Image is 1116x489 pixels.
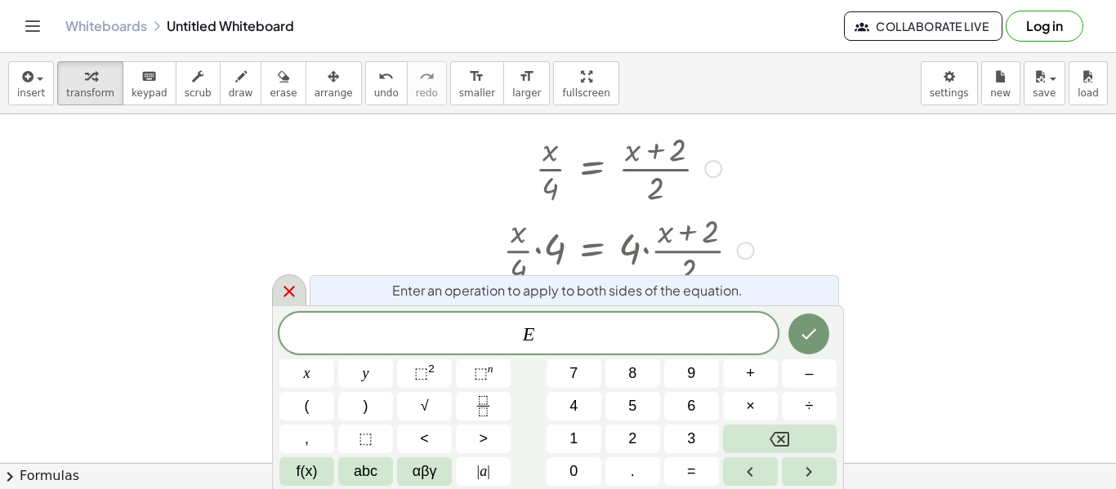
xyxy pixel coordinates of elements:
[459,87,495,99] span: smaller
[605,457,660,486] button: .
[65,18,147,34] a: Whiteboards
[664,457,719,486] button: Equals
[365,61,408,105] button: undoundo
[990,87,1011,99] span: new
[306,61,362,105] button: arrange
[547,457,601,486] button: 0
[605,425,660,453] button: 2
[305,395,310,417] span: (
[569,362,578,385] span: 7
[512,87,541,99] span: larger
[17,87,45,99] span: insert
[687,428,695,450] span: 3
[921,61,978,105] button: settings
[279,392,334,420] button: (
[315,87,353,99] span: arrange
[547,392,601,420] button: 4
[723,359,778,388] button: Plus
[553,61,618,105] button: fullscreen
[469,67,484,87] i: format_size
[374,87,399,99] span: undo
[746,362,755,385] span: +
[746,395,755,417] span: ×
[132,87,167,99] span: keypad
[185,87,212,99] span: scrub
[1033,87,1056,99] span: save
[416,87,438,99] span: redo
[123,61,176,105] button: keyboardkeypad
[474,365,488,381] span: ⬚
[363,362,369,385] span: y
[723,392,778,420] button: Times
[456,425,511,453] button: Greater than
[547,425,601,453] button: 1
[456,359,511,388] button: Superscript
[628,428,636,450] span: 2
[57,61,123,105] button: transform
[687,460,696,482] span: =
[413,460,437,482] span: αβγ
[605,359,660,388] button: 8
[858,19,989,33] span: Collaborate Live
[456,392,511,420] button: Fraction
[1069,61,1108,105] button: load
[414,365,428,381] span: ⬚
[805,362,813,385] span: –
[176,61,221,105] button: scrub
[420,428,429,450] span: <
[782,392,837,420] button: Divide
[419,67,435,87] i: redo
[220,61,262,105] button: draw
[297,460,318,482] span: f(x)
[279,425,334,453] button: ,
[664,392,719,420] button: 6
[788,313,829,354] button: Done
[261,61,306,105] button: erase
[806,395,814,417] span: ÷
[397,392,452,420] button: Square root
[981,61,1020,105] button: new
[66,87,114,99] span: transform
[428,362,435,375] sup: 2
[421,395,429,417] span: √
[605,392,660,420] button: 5
[488,362,493,375] sup: n
[628,395,636,417] span: 5
[397,359,452,388] button: Squared
[569,460,578,482] span: 0
[687,395,695,417] span: 6
[631,460,635,482] span: .
[782,359,837,388] button: Minus
[487,463,490,479] span: |
[229,87,253,99] span: draw
[844,11,1002,41] button: Collaborate Live
[359,428,373,450] span: ⬚
[378,67,394,87] i: undo
[407,61,447,105] button: redoredo
[569,428,578,450] span: 1
[1024,61,1065,105] button: save
[8,61,54,105] button: insert
[477,460,490,482] span: a
[1006,11,1083,42] button: Log in
[397,425,452,453] button: Less than
[141,67,157,87] i: keyboard
[519,67,534,87] i: format_size
[304,362,310,385] span: x
[338,359,393,388] button: y
[503,61,550,105] button: format_sizelarger
[930,87,969,99] span: settings
[562,87,609,99] span: fullscreen
[1078,87,1099,99] span: load
[628,362,636,385] span: 8
[354,460,377,482] span: abc
[450,61,504,105] button: format_sizesmaller
[569,395,578,417] span: 4
[479,428,488,450] span: >
[392,281,743,300] span: Enter an operation to apply to both sides of the equation.
[364,395,368,417] span: )
[547,359,601,388] button: 7
[338,392,393,420] button: )
[397,457,452,486] button: Greek alphabet
[664,425,719,453] button: 3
